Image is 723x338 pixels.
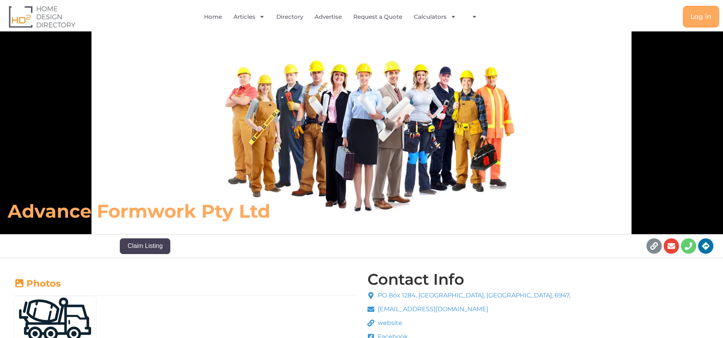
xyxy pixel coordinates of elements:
[13,278,61,289] a: Photos
[204,8,222,26] a: Home
[414,8,456,26] a: Calculators
[367,305,571,314] a: [EMAIL_ADDRESS][DOMAIN_NAME]
[376,318,402,328] span: website
[376,291,570,300] span: PO Box 1284, [GEOGRAPHIC_DATA], [GEOGRAPHIC_DATA], 6947,
[233,8,265,26] a: Articles
[8,200,502,223] h6: Advance Formwork Pty Ltd
[367,318,571,328] a: website
[683,6,719,28] a: Log in
[376,305,488,314] span: [EMAIL_ADDRESS][DOMAIN_NAME]
[276,8,303,26] a: Directory
[315,8,342,26] a: Advertise
[353,8,402,26] a: Request a Quote
[120,238,170,254] button: Claim Listing
[690,13,712,20] span: Log in
[147,8,540,26] nav: Menu
[367,272,464,287] h4: Contact Info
